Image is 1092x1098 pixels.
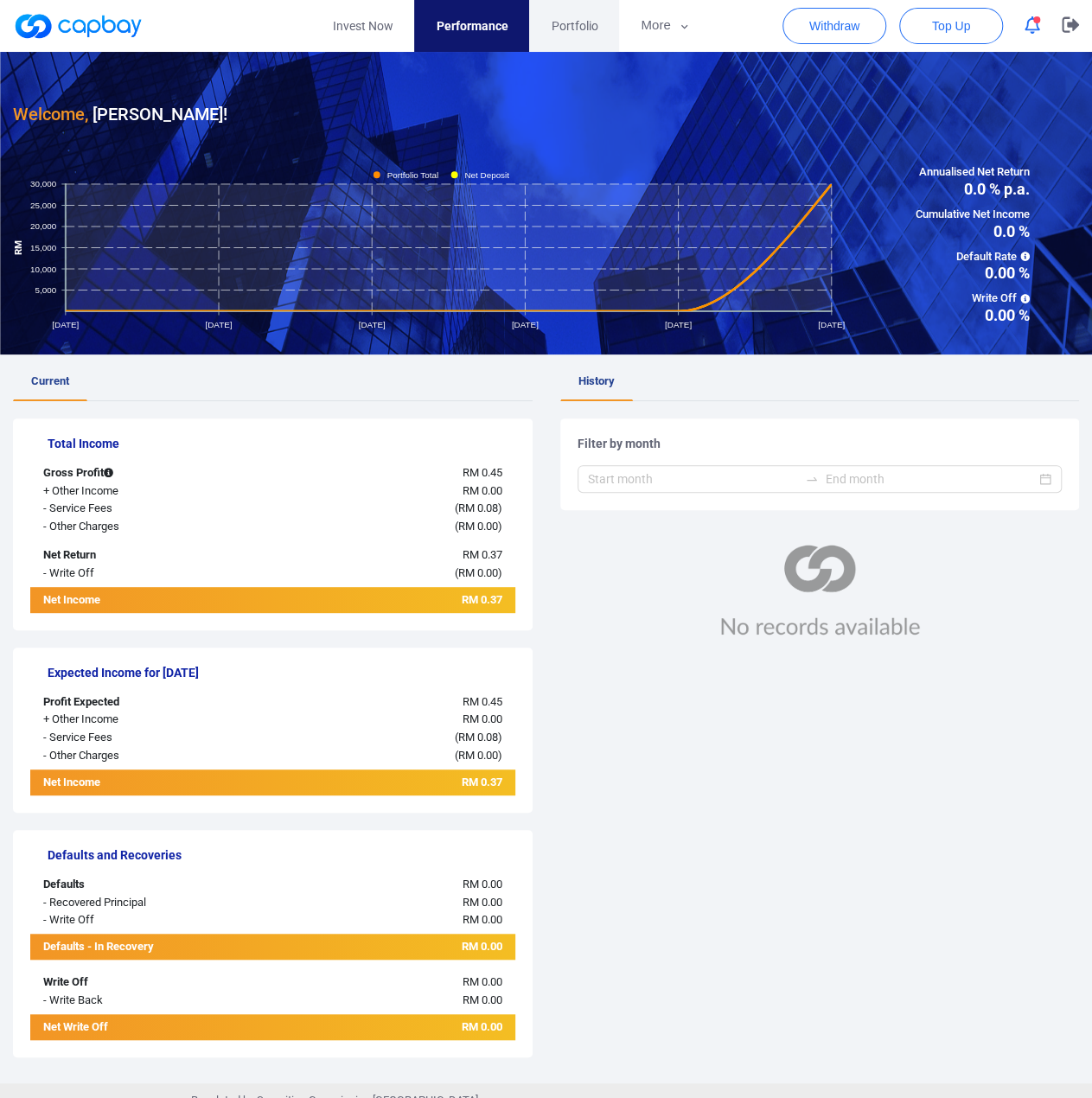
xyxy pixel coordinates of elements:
[462,975,501,988] span: RM 0.00
[30,974,233,992] div: Write Off
[30,464,233,482] div: Gross Profit
[457,749,497,762] span: RM 0.00
[436,16,508,35] span: Performance
[805,472,819,486] span: swap-right
[512,320,539,329] tspan: [DATE]
[461,593,501,606] span: RM 0.37
[457,566,497,579] span: RM 0.00
[48,436,515,451] h5: Total Income
[578,374,615,387] span: History
[30,934,233,960] div: Defaults - In Recovery
[35,285,56,295] tspan: 5,000
[30,911,233,929] div: - Write Off
[30,876,233,894] div: Defaults
[462,913,501,926] span: RM 0.00
[462,993,501,1006] span: RM 0.00
[13,104,88,124] span: Welcome,
[30,565,233,583] div: - Write Off
[588,469,798,488] input: Start month
[462,466,501,479] span: RM 0.45
[932,17,970,35] span: Top Up
[916,224,1030,239] span: 0.0 %
[805,472,819,486] span: to
[457,520,497,533] span: RM 0.00
[233,518,515,536] div: ( )
[48,847,515,863] h5: Defaults and Recoveries
[462,548,501,561] span: RM 0.37
[30,693,233,712] div: Profit Expected
[30,546,233,565] div: Net Return
[782,8,886,44] button: Withdraw
[578,436,1063,451] h5: Filter by month
[30,894,233,912] div: - Recovered Principal
[52,320,79,329] tspan: [DATE]
[462,896,501,909] span: RM 0.00
[818,320,845,329] tspan: [DATE]
[465,169,510,179] tspan: Net Deposit
[233,500,515,518] div: ( )
[30,1014,233,1040] div: Net Write Off
[30,200,57,209] tspan: 25,000
[233,747,515,765] div: ( )
[31,374,69,387] span: Current
[462,878,501,891] span: RM 0.00
[551,16,597,35] span: Portfolio
[12,239,24,254] tspan: RM
[387,169,439,179] tspan: Portfolio Total
[30,482,233,501] div: + Other Income
[916,163,1030,182] span: Annualised Net Return
[457,501,497,514] span: RM 0.08
[461,940,501,953] span: RM 0.00
[916,265,1030,281] span: 0.00 %
[899,8,1003,44] button: Top Up
[826,469,1036,488] input: End month
[30,500,233,518] div: - Service Fees
[916,206,1030,224] span: Cumulative Net Income
[461,776,501,788] span: RM 0.37
[916,308,1030,323] span: 0.00 %
[30,518,233,536] div: - Other Charges
[30,179,57,188] tspan: 30,000
[916,290,1030,308] span: Write Off
[30,264,57,273] tspan: 10,000
[30,992,233,1010] div: - Write Back
[30,729,233,747] div: - Service Fees
[703,545,936,638] img: no_record
[462,712,501,725] span: RM 0.00
[30,774,233,795] div: Net Income
[457,731,497,744] span: RM 0.08
[665,320,692,329] tspan: [DATE]
[30,242,57,252] tspan: 15,000
[206,320,233,329] tspan: [DATE]
[461,1020,501,1033] span: RM 0.00
[48,665,515,680] h5: Expected Income for [DATE]
[916,248,1030,266] span: Default Rate
[359,320,386,329] tspan: [DATE]
[30,747,233,765] div: - Other Charges
[30,711,233,729] div: + Other Income
[30,591,233,613] div: Net Income
[30,221,57,231] tspan: 20,000
[13,100,227,128] h3: [PERSON_NAME] !
[233,565,515,583] div: ( )
[462,484,501,497] span: RM 0.00
[233,729,515,747] div: ( )
[462,695,501,708] span: RM 0.45
[916,182,1030,197] span: 0.0 % p.a.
